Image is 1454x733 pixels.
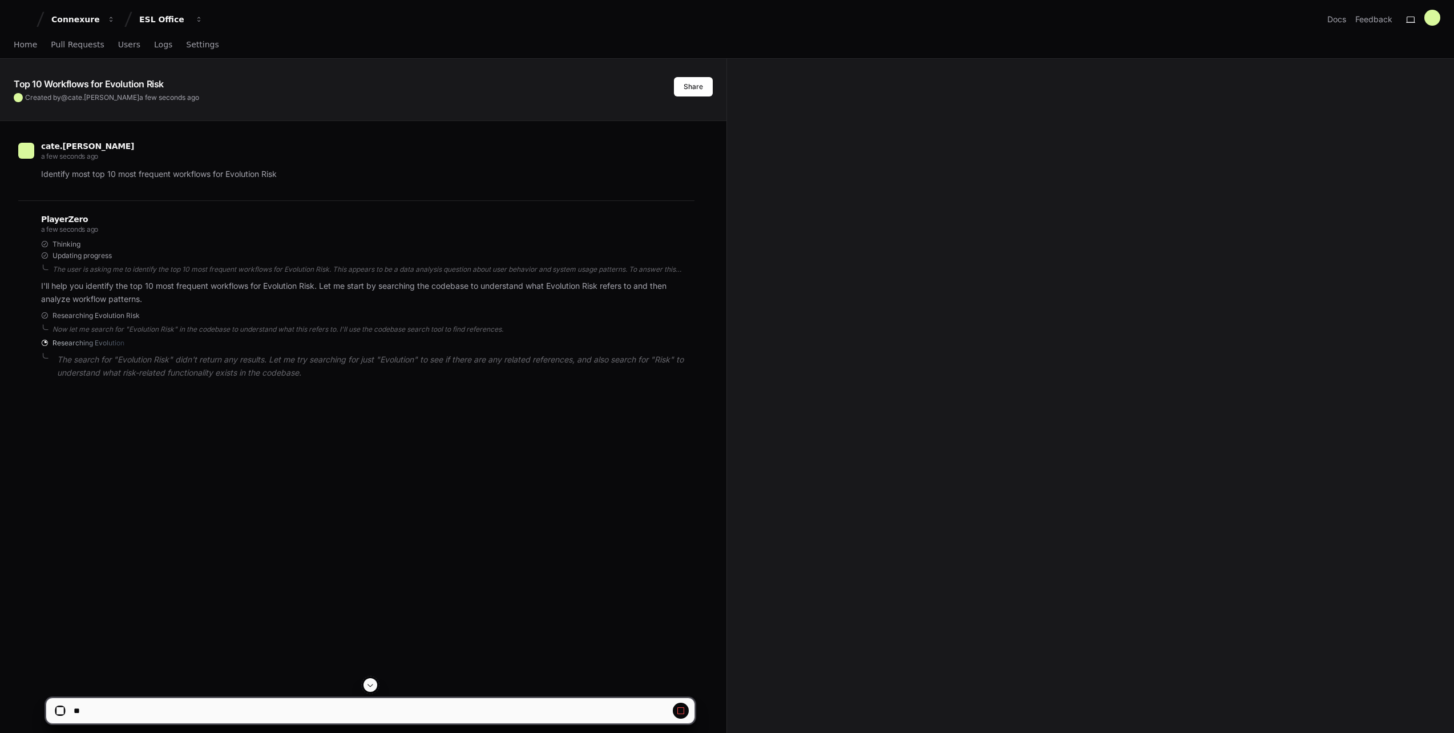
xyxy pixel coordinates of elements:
button: Feedback [1355,14,1392,25]
a: Pull Requests [51,32,104,58]
div: The user is asking me to identify the top 10 most frequent workflows for Evolution Risk. This app... [52,265,694,274]
span: a few seconds ago [139,93,199,102]
p: I'll help you identify the top 10 most frequent workflows for Evolution Risk. Let me start by sea... [41,280,694,306]
span: Researching Evolution Risk [52,311,140,320]
span: Thinking [52,240,80,249]
a: Settings [186,32,219,58]
span: Created by [25,93,199,102]
span: a few seconds ago [41,152,98,160]
div: Now let me search for "Evolution Risk" in the codebase to understand what this refers to. I'll us... [52,325,694,334]
div: ESL Office [139,14,188,25]
a: Docs [1327,14,1346,25]
span: cate.[PERSON_NAME] [41,142,134,151]
a: Users [118,32,140,58]
app-text-character-animate: Top 10 Workflows for Evolution Risk [14,78,164,90]
span: Logs [154,41,172,48]
span: Settings [186,41,219,48]
span: Updating progress [52,251,112,260]
span: @ [61,93,68,102]
button: Connexure [47,9,120,30]
p: The search for "Evolution Risk" didn't return any results. Let me try searching for just "Evoluti... [57,353,694,380]
a: Home [14,32,37,58]
button: Share [674,77,713,96]
button: ESL Office [135,9,208,30]
span: Researching Evolution [52,339,124,348]
span: Users [118,41,140,48]
a: Logs [154,32,172,58]
span: cate.[PERSON_NAME] [68,93,139,102]
p: Identify most top 10 most frequent workflows for Evolution Risk [41,168,694,181]
span: Home [14,41,37,48]
div: Connexure [51,14,100,25]
span: a few seconds ago [41,225,98,233]
span: PlayerZero [41,216,88,223]
span: Pull Requests [51,41,104,48]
